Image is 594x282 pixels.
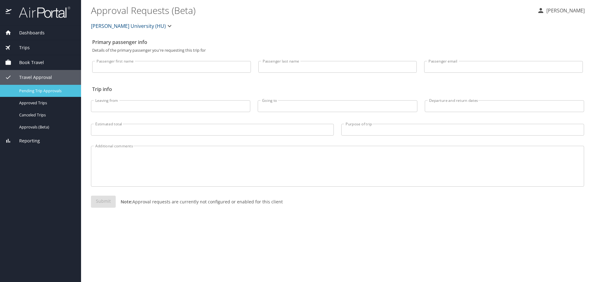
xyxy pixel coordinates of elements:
[11,29,45,36] span: Dashboards
[88,20,176,32] button: [PERSON_NAME] University (HU)
[19,124,74,130] span: Approvals (Beta)
[91,22,166,30] span: [PERSON_NAME] University (HU)
[116,198,283,205] p: Approval requests are currently not configured or enabled for this client
[92,48,583,52] p: Details of the primary passenger you're requesting this trip for
[12,6,70,18] img: airportal-logo.png
[91,1,532,20] h1: Approval Requests (Beta)
[121,199,132,205] strong: Note:
[6,6,12,18] img: icon-airportal.png
[11,44,30,51] span: Trips
[19,100,74,106] span: Approved Trips
[92,84,583,94] h2: Trip info
[11,59,44,66] span: Book Travel
[11,74,52,81] span: Travel Approval
[19,88,74,94] span: Pending Trip Approvals
[544,7,585,14] p: [PERSON_NAME]
[11,137,40,144] span: Reporting
[535,5,587,16] button: [PERSON_NAME]
[92,37,583,47] h2: Primary passenger info
[19,112,74,118] span: Canceled Trips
